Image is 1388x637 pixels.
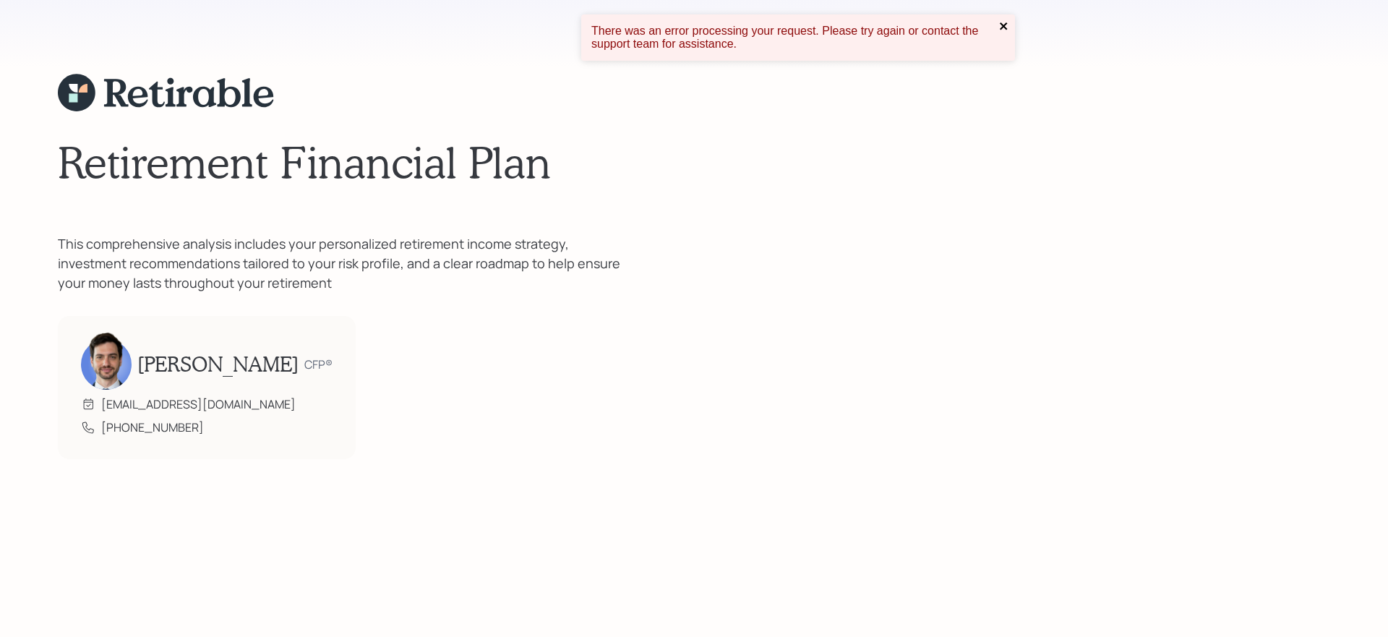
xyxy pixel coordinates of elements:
[58,234,636,293] div: This comprehensive analysis includes your personalized retirement income strategy, investment rec...
[101,419,204,436] div: [PHONE_NUMBER]
[101,396,296,413] div: [EMAIL_ADDRESS][DOMAIN_NAME]
[81,332,132,390] img: jonah-coleman-headshot.png
[999,20,1009,34] button: close
[137,352,299,377] h2: [PERSON_NAME]
[304,356,333,373] div: CFP®
[58,136,1330,188] h1: Retirement Financial Plan
[591,25,995,51] div: There was an error processing your request. Please try again or contact the support team for assi...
